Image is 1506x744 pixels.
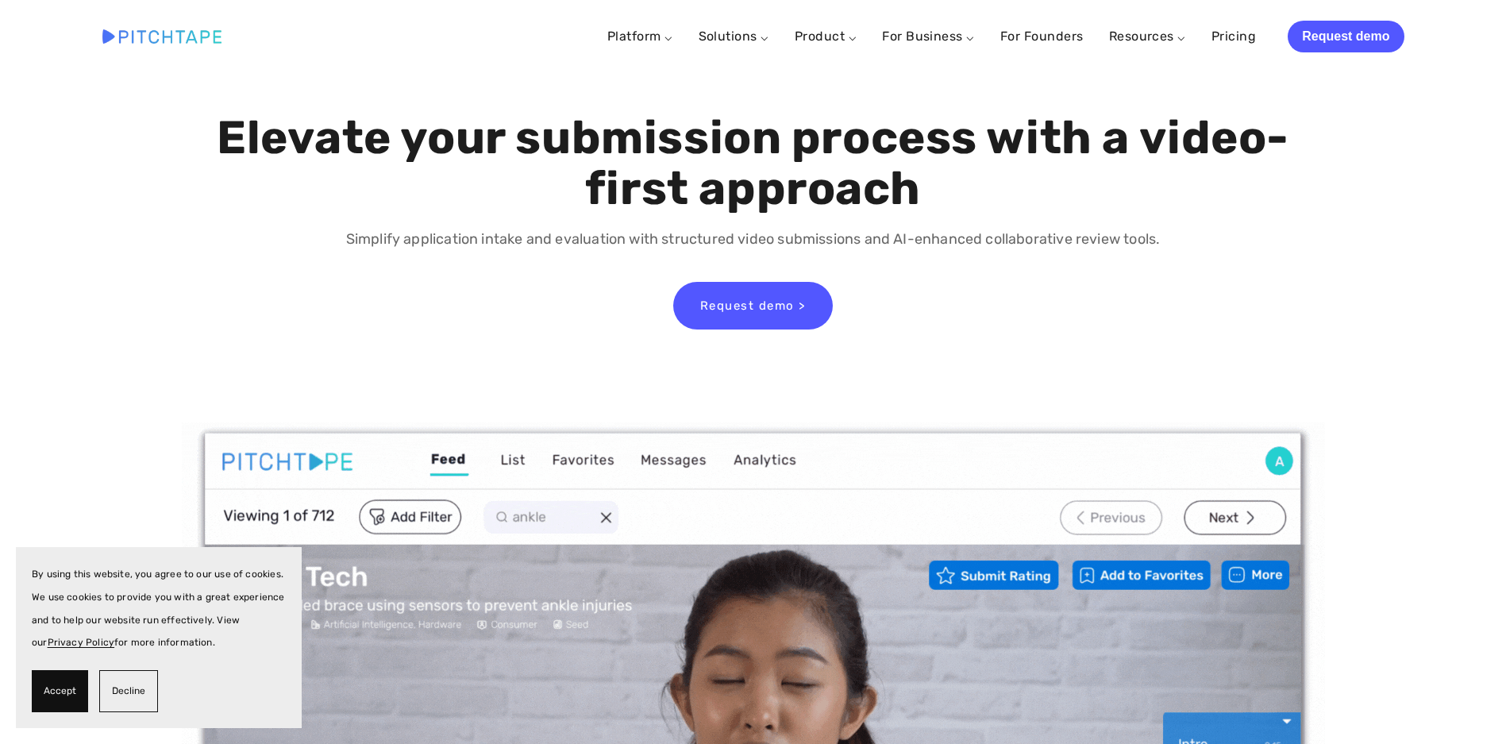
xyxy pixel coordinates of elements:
[882,29,975,44] a: For Business ⌵
[699,29,769,44] a: Solutions ⌵
[213,113,1293,214] h1: Elevate your submission process with a video-first approach
[607,29,673,44] a: Platform ⌵
[1211,22,1256,51] a: Pricing
[112,680,145,703] span: Decline
[32,670,88,712] button: Accept
[102,29,221,43] img: Pitchtape | Video Submission Management Software
[44,680,76,703] span: Accept
[213,228,1293,251] p: Simplify application intake and evaluation with structured video submissions and AI-enhanced coll...
[48,637,115,648] a: Privacy Policy
[673,282,833,330] a: Request demo >
[16,547,302,728] section: Cookie banner
[32,563,286,654] p: By using this website, you agree to our use of cookies. We use cookies to provide you with a grea...
[1000,22,1084,51] a: For Founders
[1288,21,1404,52] a: Request demo
[1109,29,1186,44] a: Resources ⌵
[99,670,158,712] button: Decline
[795,29,857,44] a: Product ⌵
